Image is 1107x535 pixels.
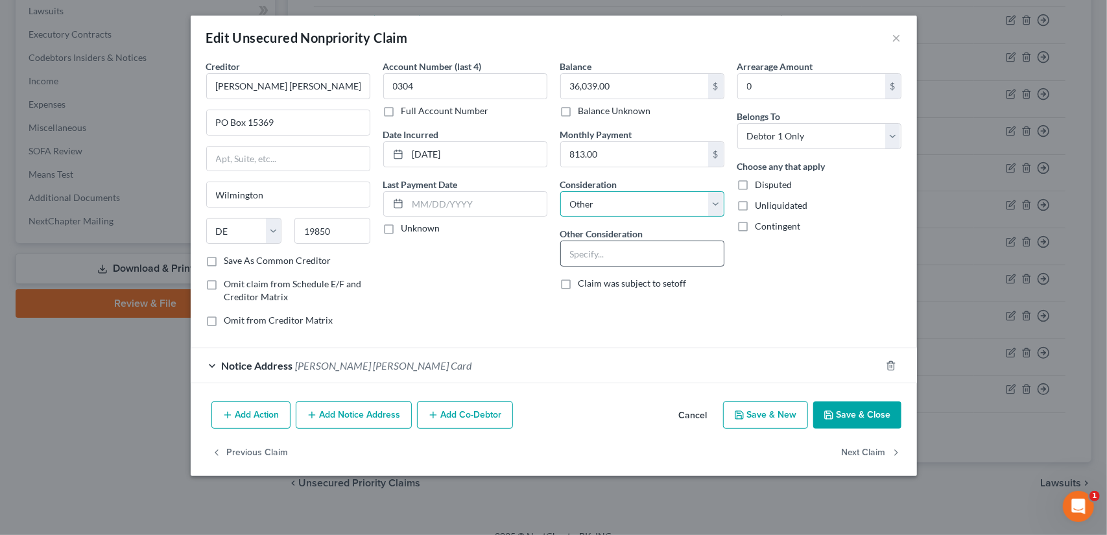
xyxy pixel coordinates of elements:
label: Date Incurred [383,128,439,141]
span: Notice Address [222,359,293,372]
label: Account Number (last 4) [383,60,482,73]
span: Omit from Creditor Matrix [224,315,333,326]
div: Edit Unsecured Nonpriority Claim [206,29,408,47]
iframe: Intercom live chat [1063,491,1094,522]
input: Enter address... [207,110,370,135]
span: Claim was subject to setoff [578,278,687,289]
button: Add Notice Address [296,401,412,429]
span: Creditor [206,61,241,72]
label: Choose any that apply [737,160,826,173]
input: Search creditor by name... [206,73,370,99]
label: Save As Common Creditor [224,254,331,267]
input: MM/DD/YYYY [408,142,547,167]
button: Add Action [211,401,291,429]
div: $ [885,74,901,99]
button: Next Claim [842,439,901,466]
label: Balance [560,60,592,73]
span: Unliquidated [756,200,808,211]
label: Consideration [560,178,617,191]
label: Arrearage Amount [737,60,813,73]
button: × [892,30,901,45]
span: Belongs To [737,111,781,122]
input: MM/DD/YYYY [408,192,547,217]
input: Specify... [561,241,724,266]
input: 0.00 [561,142,708,167]
div: $ [708,74,724,99]
label: Unknown [401,222,440,235]
input: Enter zip... [294,218,370,244]
button: Save & New [723,401,808,429]
label: Balance Unknown [578,104,651,117]
button: Save & Close [813,401,901,429]
span: Contingent [756,220,801,232]
label: Full Account Number [401,104,489,117]
input: Apt, Suite, etc... [207,147,370,171]
button: Cancel [669,403,718,429]
input: 0.00 [561,74,708,99]
span: 1 [1089,491,1100,501]
div: $ [708,142,724,167]
input: 0.00 [738,74,885,99]
span: Omit claim from Schedule E/F and Creditor Matrix [224,278,362,302]
input: XXXX [383,73,547,99]
label: Other Consideration [560,227,643,241]
button: Previous Claim [211,439,289,466]
input: Enter city... [207,182,370,207]
span: Disputed [756,179,792,190]
label: Monthly Payment [560,128,632,141]
button: Add Co-Debtor [417,401,513,429]
span: [PERSON_NAME] [PERSON_NAME] Card [296,359,472,372]
label: Last Payment Date [383,178,458,191]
